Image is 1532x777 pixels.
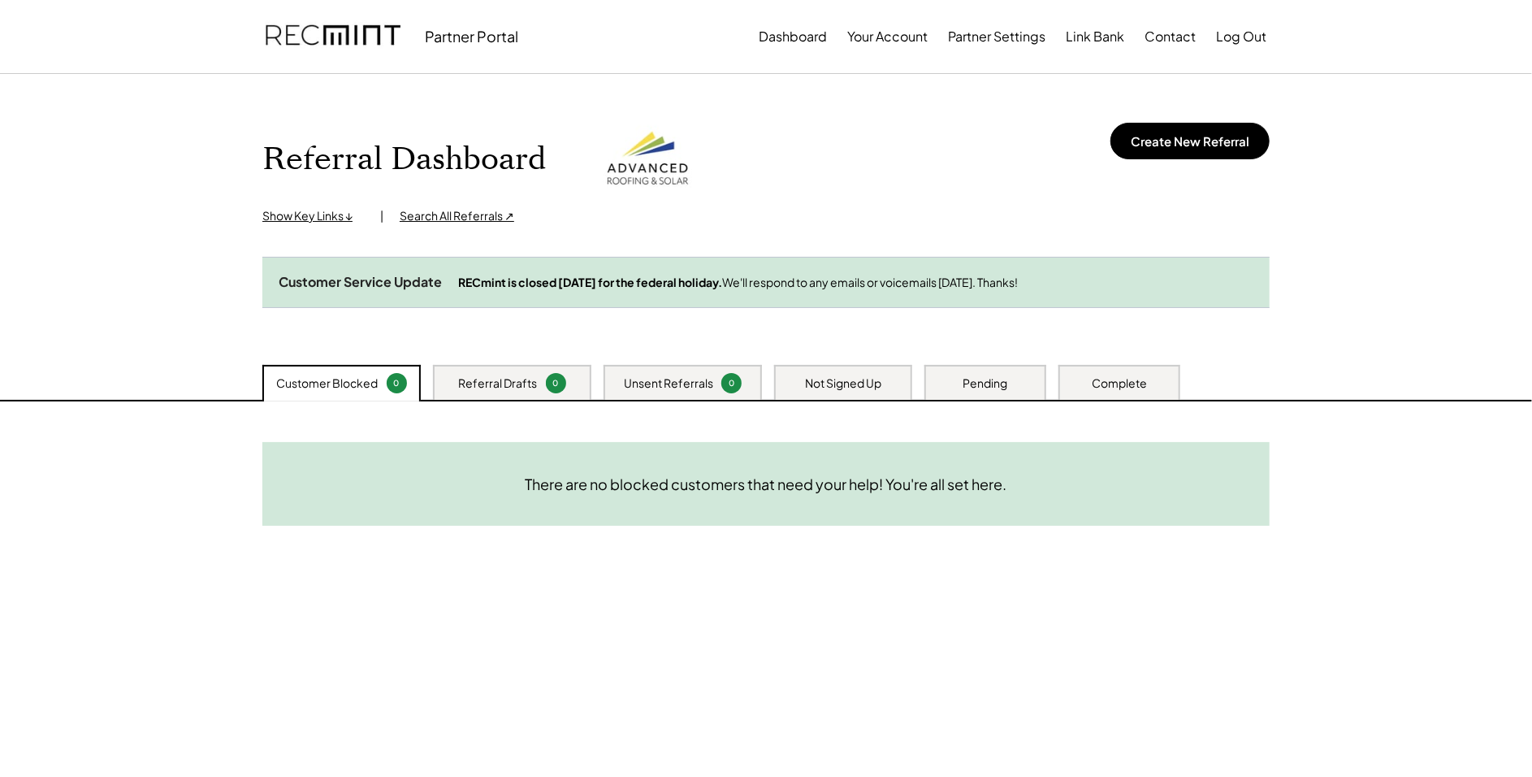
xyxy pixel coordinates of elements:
[380,208,383,224] div: |
[1145,20,1196,53] button: Contact
[1110,123,1270,159] button: Create New Referral
[1216,20,1266,53] button: Log Out
[266,9,400,64] img: recmint-logotype%403x.png
[277,375,379,392] div: Customer Blocked
[459,375,538,392] div: Referral Drafts
[262,141,546,179] h1: Referral Dashboard
[262,208,364,224] div: Show Key Links ↓
[526,475,1007,493] div: There are no blocked customers that need your help! You're all set here.
[759,20,827,53] button: Dashboard
[458,275,722,289] strong: RECmint is closed [DATE] for the federal holiday.
[400,208,514,224] div: Search All Referrals ↗
[847,20,928,53] button: Your Account
[603,115,692,204] img: ars%20logo.png
[279,274,442,291] div: Customer Service Update
[548,377,564,389] div: 0
[425,27,518,46] div: Partner Portal
[1092,375,1147,392] div: Complete
[458,275,1253,291] div: We'll respond to any emails or voicemails [DATE]. Thanks!
[624,375,713,392] div: Unsent Referrals
[963,375,1008,392] div: Pending
[724,377,739,389] div: 0
[948,20,1045,53] button: Partner Settings
[389,377,405,389] div: 0
[805,375,881,392] div: Not Signed Up
[1066,20,1124,53] button: Link Bank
